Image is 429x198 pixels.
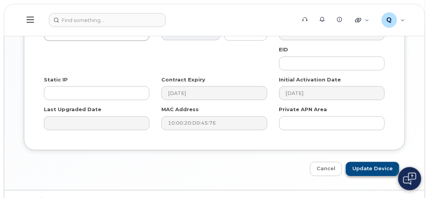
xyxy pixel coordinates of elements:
[49,13,166,27] input: Find something...
[376,12,411,28] div: QXZ4GET
[161,106,199,113] label: MAC Address
[387,15,392,25] span: Q
[346,162,399,176] input: Update Device
[44,106,101,113] label: Last Upgraded Date
[403,173,416,185] img: Open chat
[279,46,288,53] label: EID
[161,76,205,83] label: Contract Expiry
[279,106,327,113] label: Private APN Area
[310,162,342,176] a: Cancel
[350,12,375,28] div: Quicklinks
[44,76,68,83] label: Static IP
[279,76,341,83] label: Initial Activation Date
